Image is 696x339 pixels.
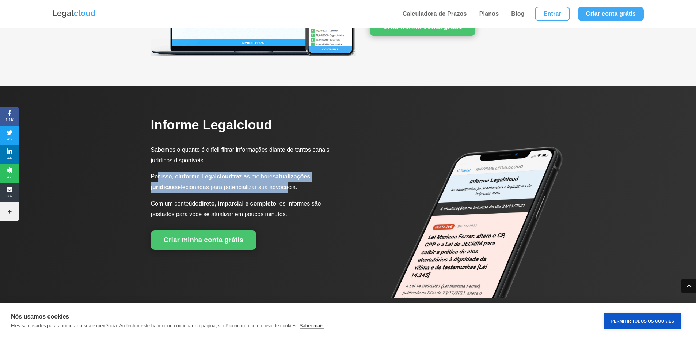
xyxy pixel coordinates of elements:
[151,230,256,249] a: Criar minha conta grátis
[178,173,232,180] strong: Informe Legalcloud
[11,313,69,320] strong: Nós usamos cookies
[11,323,298,328] p: Eles são usados para aprimorar a sua experiência. Ao fechar este banner ou continuar na página, v...
[535,7,570,21] a: Entrar
[151,117,272,132] span: Informe Legalcloud
[198,200,276,207] strong: direto, imparcial e completo
[604,313,681,329] button: Permitir Todos os Cookies
[578,7,644,21] a: Criar conta grátis
[52,9,96,19] img: Logo da Legalcloud
[359,128,564,298] img: Informe Legalcloud
[300,323,324,329] a: Saber mais
[151,147,330,163] span: Sabemos o quanto é difícil filtrar informações diante de tantos canais jurídicos disponíveis.
[151,173,311,190] span: Por isso, o traz as melhores selecionadas para potencializar sua advocacia.
[151,200,321,217] span: Com um conteúdo , os Informes são postados para você se atualizar em poucos minutos.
